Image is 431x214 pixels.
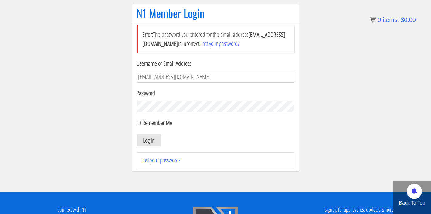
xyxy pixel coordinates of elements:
[142,30,153,39] strong: Error:
[370,17,376,23] img: icon11.png
[5,207,139,213] h4: Connect with N1
[370,16,416,23] a: 0 items: $0.00
[401,16,416,23] bdi: 0.00
[137,59,294,68] label: Username or Email Address
[383,16,399,23] span: items:
[137,89,294,98] label: Password
[141,156,181,164] a: Lost your password?
[137,134,161,146] button: Log In
[142,30,285,48] strong: [EMAIL_ADDRESS][DOMAIN_NAME]
[292,207,426,213] h4: Signup for tips, events, updates & more
[378,16,381,23] span: 0
[200,39,239,48] a: Lost your password?
[137,25,294,53] li: The password you entered for the email address is incorrect.
[142,119,172,127] label: Remember Me
[401,16,404,23] span: $
[137,7,294,19] h1: N1 Member Login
